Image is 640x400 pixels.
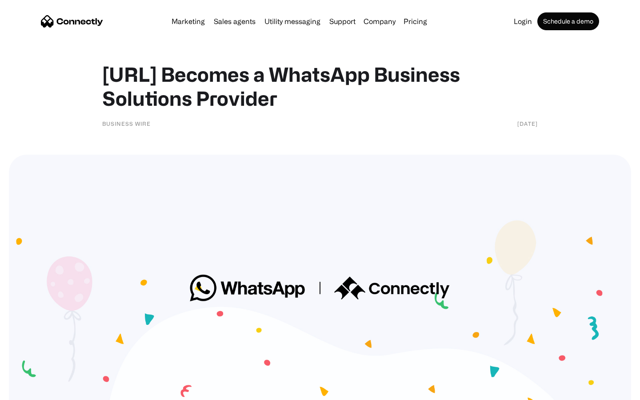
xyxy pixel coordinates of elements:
a: Login [510,18,536,25]
a: Schedule a demo [537,12,599,30]
a: Support [326,18,359,25]
aside: Language selected: English [9,384,53,397]
div: Company [364,15,396,28]
div: [DATE] [517,119,538,128]
a: Sales agents [210,18,259,25]
div: Business Wire [102,119,151,128]
a: Pricing [400,18,431,25]
a: Utility messaging [261,18,324,25]
ul: Language list [18,384,53,397]
a: Marketing [168,18,208,25]
h1: [URL] Becomes a WhatsApp Business Solutions Provider [102,62,538,110]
